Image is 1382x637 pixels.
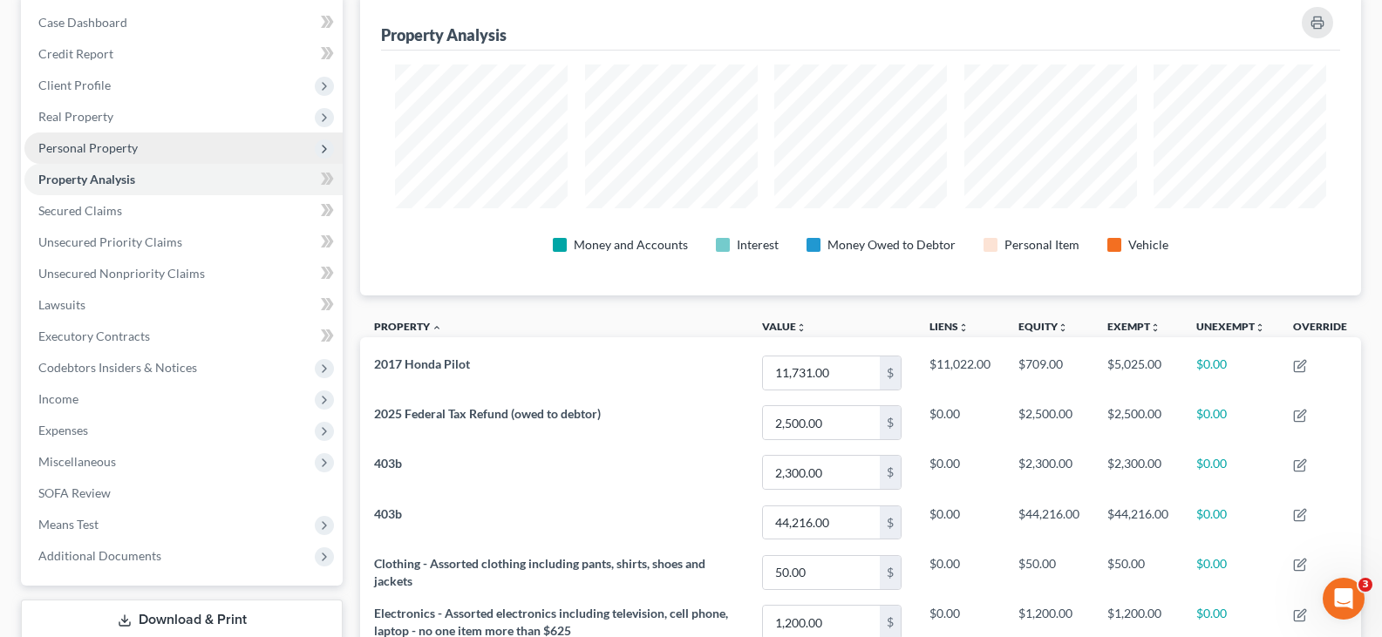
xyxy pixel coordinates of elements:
[1093,398,1182,448] td: $2,500.00
[1093,448,1182,498] td: $2,300.00
[432,322,442,333] i: expand_less
[763,406,880,439] input: 0.00
[1004,547,1093,597] td: $50.00
[24,289,343,321] a: Lawsuits
[1093,348,1182,397] td: $5,025.00
[1058,322,1068,333] i: unfold_more
[1107,320,1161,333] a: Exemptunfold_more
[38,329,150,343] span: Executory Contracts
[24,321,343,352] a: Executory Contracts
[38,46,113,61] span: Credit Report
[374,456,402,471] span: 403b
[38,517,99,532] span: Means Test
[1196,320,1265,333] a: Unexemptunfold_more
[38,234,182,249] span: Unsecured Priority Claims
[880,356,901,390] div: $
[763,456,880,489] input: 0.00
[374,506,402,521] span: 403b
[880,406,901,439] div: $
[374,320,442,333] a: Property expand_less
[1182,448,1279,498] td: $0.00
[1279,309,1361,349] th: Override
[38,15,127,30] span: Case Dashboard
[38,172,135,186] span: Property Analysis
[38,548,161,563] span: Additional Documents
[24,195,343,227] a: Secured Claims
[737,236,779,254] div: Interest
[38,485,111,500] span: SOFA Review
[916,547,1004,597] td: $0.00
[374,556,705,588] span: Clothing - Assorted clothing including pants, shirts, shoes and jackets
[958,322,969,333] i: unfold_more
[38,297,85,312] span: Lawsuits
[38,266,205,281] span: Unsecured Nonpriority Claims
[1093,547,1182,597] td: $50.00
[24,478,343,509] a: SOFA Review
[38,423,88,437] span: Expenses
[763,356,880,390] input: 0.00
[916,448,1004,498] td: $0.00
[1093,498,1182,547] td: $44,216.00
[1004,498,1093,547] td: $44,216.00
[38,78,111,92] span: Client Profile
[916,348,1004,397] td: $11,022.00
[1004,236,1079,254] div: Personal Item
[38,360,197,375] span: Codebtors Insiders & Notices
[374,356,470,371] span: 2017 Honda Pilot
[796,322,807,333] i: unfold_more
[1182,498,1279,547] td: $0.00
[1018,320,1068,333] a: Equityunfold_more
[916,498,1004,547] td: $0.00
[24,38,343,70] a: Credit Report
[1004,448,1093,498] td: $2,300.00
[880,456,901,489] div: $
[1128,236,1168,254] div: Vehicle
[762,320,807,333] a: Valueunfold_more
[916,398,1004,448] td: $0.00
[24,258,343,289] a: Unsecured Nonpriority Claims
[1182,348,1279,397] td: $0.00
[381,24,507,45] div: Property Analysis
[880,556,901,589] div: $
[574,236,688,254] div: Money and Accounts
[38,454,116,469] span: Miscellaneous
[38,391,78,406] span: Income
[1004,348,1093,397] td: $709.00
[1358,578,1372,592] span: 3
[929,320,969,333] a: Liensunfold_more
[1150,322,1161,333] i: unfold_more
[24,227,343,258] a: Unsecured Priority Claims
[1323,578,1365,620] iframe: Intercom live chat
[38,203,122,218] span: Secured Claims
[24,7,343,38] a: Case Dashboard
[38,109,113,124] span: Real Property
[880,506,901,539] div: $
[24,164,343,195] a: Property Analysis
[1004,398,1093,448] td: $2,500.00
[1182,547,1279,597] td: $0.00
[1182,398,1279,448] td: $0.00
[38,140,138,155] span: Personal Property
[374,406,601,421] span: 2025 Federal Tax Refund (owed to debtor)
[763,506,880,539] input: 0.00
[827,236,956,254] div: Money Owed to Debtor
[763,556,880,589] input: 0.00
[1255,322,1265,333] i: unfold_more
